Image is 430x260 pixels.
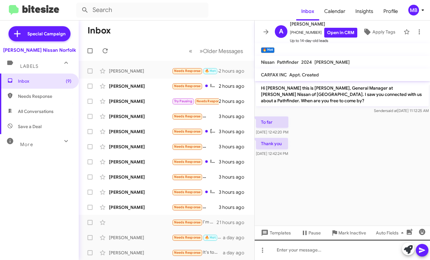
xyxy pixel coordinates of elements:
[174,205,201,209] span: Needs Response
[374,108,429,113] span: Sender [DATE] 11:12:25 AM
[174,129,201,133] span: Needs Response
[174,145,201,149] span: Needs Response
[3,47,76,53] div: [PERSON_NAME] Nissan Norfolk
[174,251,201,255] span: Needs Response
[109,98,172,104] div: [PERSON_NAME]
[223,234,249,241] div: a day ago
[255,227,296,239] button: Templates
[172,143,219,150] div: Thank you but this is not a good weekend. Unless you have a 18-20 Infiniti sedan. Thanks anyway.
[219,98,249,104] div: 2 hours ago
[324,28,357,38] a: Open in CRM
[172,234,223,241] div: Good afternoon [PERSON_NAME] would like OTD numbers on Stock #: SN660023.
[172,113,219,120] div: No longer in need Thank You
[172,98,219,105] div: Not ready yet.
[277,59,299,65] span: Pathfinder
[109,68,172,74] div: [PERSON_NAME]
[219,189,249,195] div: 3 hours ago
[205,235,216,239] span: 🔥 Hot
[261,72,287,78] span: CARFAX INC
[76,3,208,18] input: Search
[260,227,291,239] span: Templates
[219,204,249,210] div: 3 hours ago
[200,47,203,55] span: »
[256,82,429,106] p: Hi [PERSON_NAME] this is [PERSON_NAME], General Manager at [PERSON_NAME] Nissan of [GEOGRAPHIC_DA...
[290,20,357,28] span: [PERSON_NAME]
[174,114,201,118] span: Needs Response
[219,128,249,135] div: 3 hours ago
[174,160,201,164] span: Needs Response
[408,5,419,15] div: MB
[8,26,71,41] a: Special Campaign
[172,128,219,135] div: [PERSON_NAME], apparently you did not read my response to your previous text. A failure of the au...
[18,93,71,99] span: Needs Response
[185,44,247,57] nav: Page navigation example
[174,190,201,194] span: Needs Response
[350,2,378,21] a: Insights
[403,5,423,15] button: MB
[172,82,219,90] div: I need 30k OTD & Delivered in Silver or preferred Boulder Grey! 3.9% for 84 months and I have Tie...
[376,227,406,239] span: Auto Fields
[223,250,249,256] div: a day ago
[109,174,172,180] div: [PERSON_NAME]
[219,144,249,150] div: 3 hours ago
[18,78,71,84] span: Inbox
[372,26,395,38] span: Apply Tags
[386,108,397,113] span: said at
[88,26,111,36] h1: Inbox
[172,158,219,165] div: I can't get credit approval so [PERSON_NAME] your time and mine. Take to my sales man if you can ...
[172,67,219,74] div: Thank you
[256,138,288,149] p: Thank you
[217,219,249,226] div: 21 hours ago
[261,59,274,65] span: Nissan
[174,99,192,103] span: Try Pausing
[109,189,172,195] div: [PERSON_NAME]
[27,31,65,37] span: Special Campaign
[172,188,219,196] div: I'm Driving - Sent from My Car
[279,27,283,37] span: A
[290,38,357,44] span: Up to 14-day-old leads
[109,144,172,150] div: [PERSON_NAME]
[172,219,217,226] div: I'm not interested anymore but I do know someone who is. His name is [PERSON_NAME]. His number is...
[256,116,288,128] p: To far
[174,175,201,179] span: Needs Response
[109,234,172,241] div: [PERSON_NAME]
[185,44,196,57] button: Previous
[326,227,371,239] button: Mark Inactive
[66,78,71,84] span: (9)
[219,113,249,120] div: 3 hours ago
[256,130,288,134] span: [DATE] 12:42:20 PM
[203,48,243,55] span: Older Messages
[174,84,201,88] span: Needs Response
[196,99,223,103] span: Needs Response
[205,69,216,73] span: 🔥 Hot
[290,28,357,38] span: [PHONE_NUMBER]
[319,2,350,21] a: Calendar
[338,227,366,239] span: Mark Inactive
[296,227,326,239] button: Pause
[378,2,403,21] span: Profile
[357,26,400,38] button: Apply Tags
[219,159,249,165] div: 3 hours ago
[20,142,33,147] span: More
[109,83,172,89] div: [PERSON_NAME]
[296,2,319,21] a: Inbox
[189,47,192,55] span: «
[219,174,249,180] div: 3 hours ago
[301,59,312,65] span: 2024
[109,113,172,120] div: [PERSON_NAME]
[109,250,172,256] div: [PERSON_NAME]
[174,220,201,224] span: Needs Response
[172,204,219,211] div: We decided to buy the Ariya when the lease expires
[219,83,249,89] div: 2 hours ago
[371,227,411,239] button: Auto Fields
[109,204,172,210] div: [PERSON_NAME]
[20,63,38,69] span: Labels
[308,227,321,239] span: Pause
[261,47,274,53] small: 🔥 Hot
[172,249,223,256] div: It's too long for me. Besides, I've already been there with my wife and she bought a 2025 Nissan ...
[256,151,288,156] span: [DATE] 12:42:24 PM
[196,44,247,57] button: Next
